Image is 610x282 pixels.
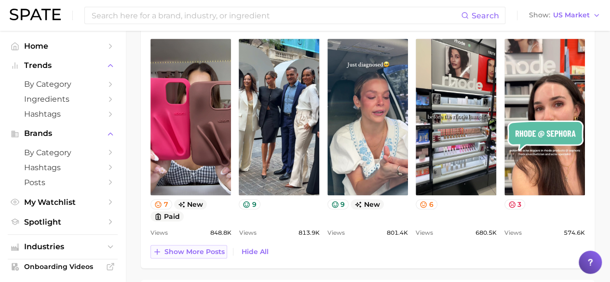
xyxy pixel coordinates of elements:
[24,217,101,227] span: Spotlight
[24,148,101,157] span: by Category
[553,13,590,18] span: US Market
[416,199,437,209] button: 6
[8,77,118,92] a: by Category
[150,199,172,209] button: 7
[24,80,101,89] span: by Category
[24,198,101,207] span: My Watchlist
[174,199,207,209] span: new
[8,126,118,141] button: Brands
[504,227,522,239] span: Views
[8,58,118,73] button: Trends
[529,13,550,18] span: Show
[327,199,349,209] button: 9
[8,160,118,175] a: Hashtags
[8,259,118,274] a: Onboarding Videos
[387,227,408,239] span: 801.4k
[150,245,227,258] button: Show more posts
[8,145,118,160] a: by Category
[24,109,101,119] span: Hashtags
[8,195,118,210] a: My Watchlist
[164,247,225,255] span: Show more posts
[527,9,603,22] button: ShowUS Market
[8,215,118,229] a: Spotlight
[327,227,345,239] span: Views
[242,247,269,255] span: Hide All
[150,211,184,221] button: paid
[8,92,118,107] a: Ingredients
[24,178,101,187] span: Posts
[472,11,499,20] span: Search
[150,227,168,239] span: Views
[239,227,256,239] span: Views
[24,242,101,251] span: Industries
[10,9,61,20] img: SPATE
[504,199,526,209] button: 3
[8,39,118,54] a: Home
[8,240,118,254] button: Industries
[24,61,101,70] span: Trends
[24,41,101,51] span: Home
[564,227,585,239] span: 574.6k
[239,199,260,209] button: 9
[24,129,101,138] span: Brands
[24,94,101,104] span: Ingredients
[239,245,271,258] button: Hide All
[298,227,320,239] span: 813.9k
[475,227,497,239] span: 680.5k
[8,107,118,121] a: Hashtags
[210,227,231,239] span: 848.8k
[416,227,433,239] span: Views
[24,163,101,172] span: Hashtags
[91,7,461,24] input: Search here for a brand, industry, or ingredient
[8,175,118,190] a: Posts
[24,262,101,271] span: Onboarding Videos
[351,199,384,209] span: new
